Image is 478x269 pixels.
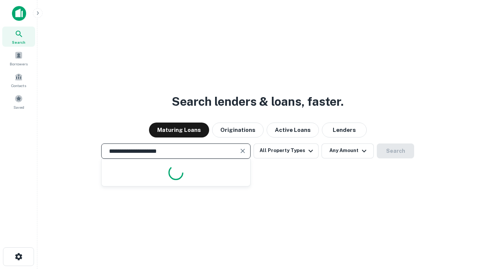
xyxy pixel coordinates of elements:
[322,143,374,158] button: Any Amount
[11,83,26,89] span: Contacts
[12,39,25,45] span: Search
[322,123,367,137] button: Lenders
[2,48,35,68] a: Borrowers
[254,143,319,158] button: All Property Types
[2,92,35,112] a: Saved
[12,6,26,21] img: capitalize-icon.png
[2,27,35,47] a: Search
[149,123,209,137] button: Maturing Loans
[441,209,478,245] iframe: Chat Widget
[13,104,24,110] span: Saved
[2,70,35,90] a: Contacts
[267,123,319,137] button: Active Loans
[212,123,264,137] button: Originations
[172,93,344,111] h3: Search lenders & loans, faster.
[238,146,248,156] button: Clear
[10,61,28,67] span: Borrowers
